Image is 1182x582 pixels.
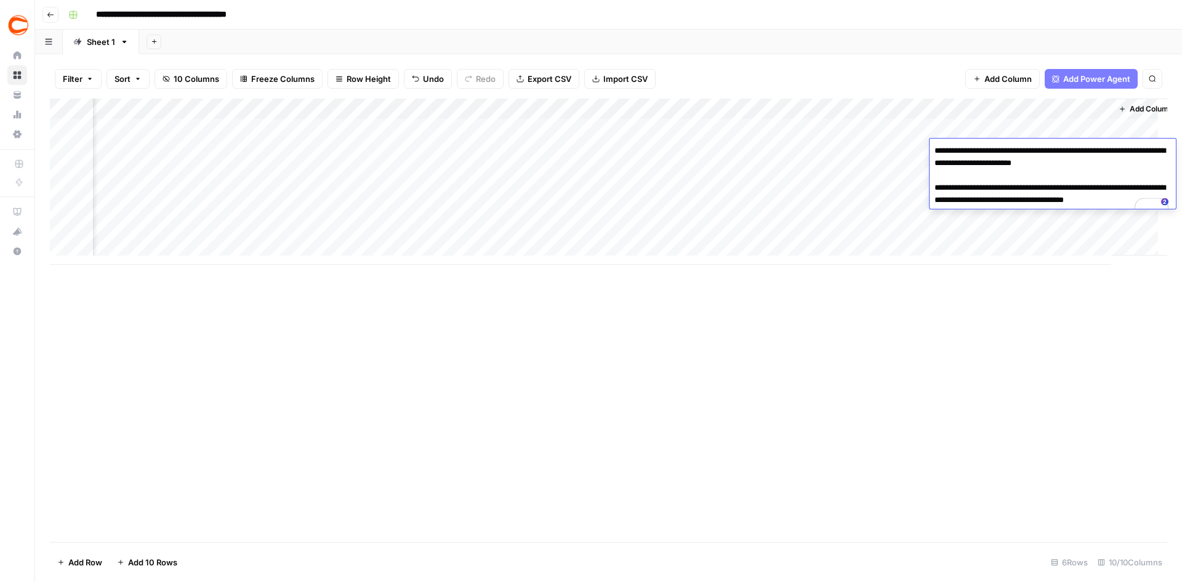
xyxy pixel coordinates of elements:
button: Sort [107,69,150,89]
span: Add Column [984,73,1032,85]
a: Sheet 1 [63,30,139,54]
span: Redo [476,73,496,85]
button: Freeze Columns [232,69,323,89]
button: Import CSV [584,69,656,89]
div: What's new? [8,222,26,241]
button: Redo [457,69,504,89]
span: Undo [423,73,444,85]
span: Row Height [347,73,391,85]
span: Export CSV [528,73,571,85]
button: Undo [404,69,452,89]
a: AirOps Academy [7,202,27,222]
button: Add Column [965,69,1040,89]
button: Add Column [1114,101,1178,117]
a: Usage [7,105,27,124]
img: Covers Logo [7,14,30,36]
button: Export CSV [509,69,579,89]
button: Add Row [50,552,110,572]
span: Sort [115,73,131,85]
div: 10/10 Columns [1093,552,1167,572]
button: 10 Columns [155,69,227,89]
textarea: To enrich screen reader interactions, please activate Accessibility in Grammarly extension settings [930,142,1176,221]
a: Your Data [7,85,27,105]
div: 6 Rows [1046,552,1093,572]
button: Row Height [328,69,399,89]
span: Freeze Columns [251,73,315,85]
a: Browse [7,65,27,85]
span: Add Power Agent [1063,73,1130,85]
a: Settings [7,124,27,144]
span: Filter [63,73,82,85]
span: Add 10 Rows [128,556,177,568]
span: Add Row [68,556,102,568]
span: Add Column [1130,103,1173,115]
button: What's new? [7,222,27,241]
span: 10 Columns [174,73,219,85]
div: Sheet 1 [87,36,115,48]
button: Add Power Agent [1045,69,1138,89]
button: Workspace: Covers [7,10,27,41]
button: Filter [55,69,102,89]
span: Import CSV [603,73,648,85]
button: Add 10 Rows [110,552,185,572]
button: Help + Support [7,241,27,261]
a: Home [7,46,27,65]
